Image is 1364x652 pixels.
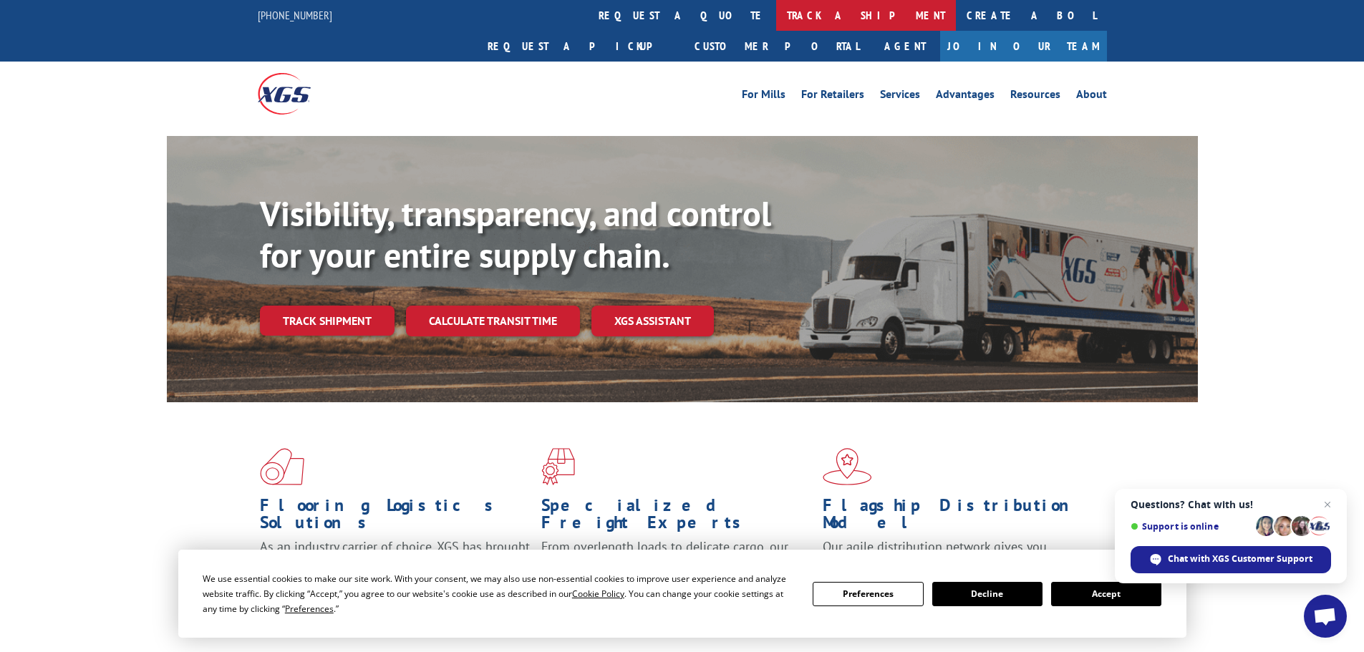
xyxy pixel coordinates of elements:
div: Chat with XGS Customer Support [1131,546,1331,573]
button: Accept [1051,582,1161,606]
a: Advantages [936,89,995,104]
a: Services [880,89,920,104]
span: As an industry carrier of choice, XGS has brought innovation and dedication to flooring logistics... [260,538,530,589]
a: Customer Portal [684,31,870,62]
div: Open chat [1304,595,1347,638]
a: XGS ASSISTANT [591,306,714,336]
span: Chat with XGS Customer Support [1168,553,1312,565]
h1: Specialized Freight Experts [541,497,812,538]
img: xgs-icon-flagship-distribution-model-red [823,448,872,485]
img: xgs-icon-focused-on-flooring-red [541,448,575,485]
h1: Flooring Logistics Solutions [260,497,531,538]
span: Close chat [1319,496,1336,513]
a: For Mills [742,89,785,104]
div: Cookie Consent Prompt [178,550,1186,638]
b: Visibility, transparency, and control for your entire supply chain. [260,191,771,277]
a: Agent [870,31,940,62]
span: Preferences [285,603,334,615]
span: Cookie Policy [572,588,624,600]
a: For Retailers [801,89,864,104]
img: xgs-icon-total-supply-chain-intelligence-red [260,448,304,485]
div: We use essential cookies to make our site work. With your consent, we may also use non-essential ... [203,571,795,616]
a: Request a pickup [477,31,684,62]
span: Our agile distribution network gives you nationwide inventory management on demand. [823,538,1086,572]
p: From overlength loads to delicate cargo, our experienced staff knows the best way to move your fr... [541,538,812,602]
button: Preferences [813,582,923,606]
a: Calculate transit time [406,306,580,336]
button: Decline [932,582,1043,606]
h1: Flagship Distribution Model [823,497,1093,538]
span: Support is online [1131,521,1251,532]
span: Questions? Chat with us! [1131,499,1331,510]
a: Resources [1010,89,1060,104]
a: [PHONE_NUMBER] [258,8,332,22]
a: Join Our Team [940,31,1107,62]
a: Track shipment [260,306,395,336]
a: About [1076,89,1107,104]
